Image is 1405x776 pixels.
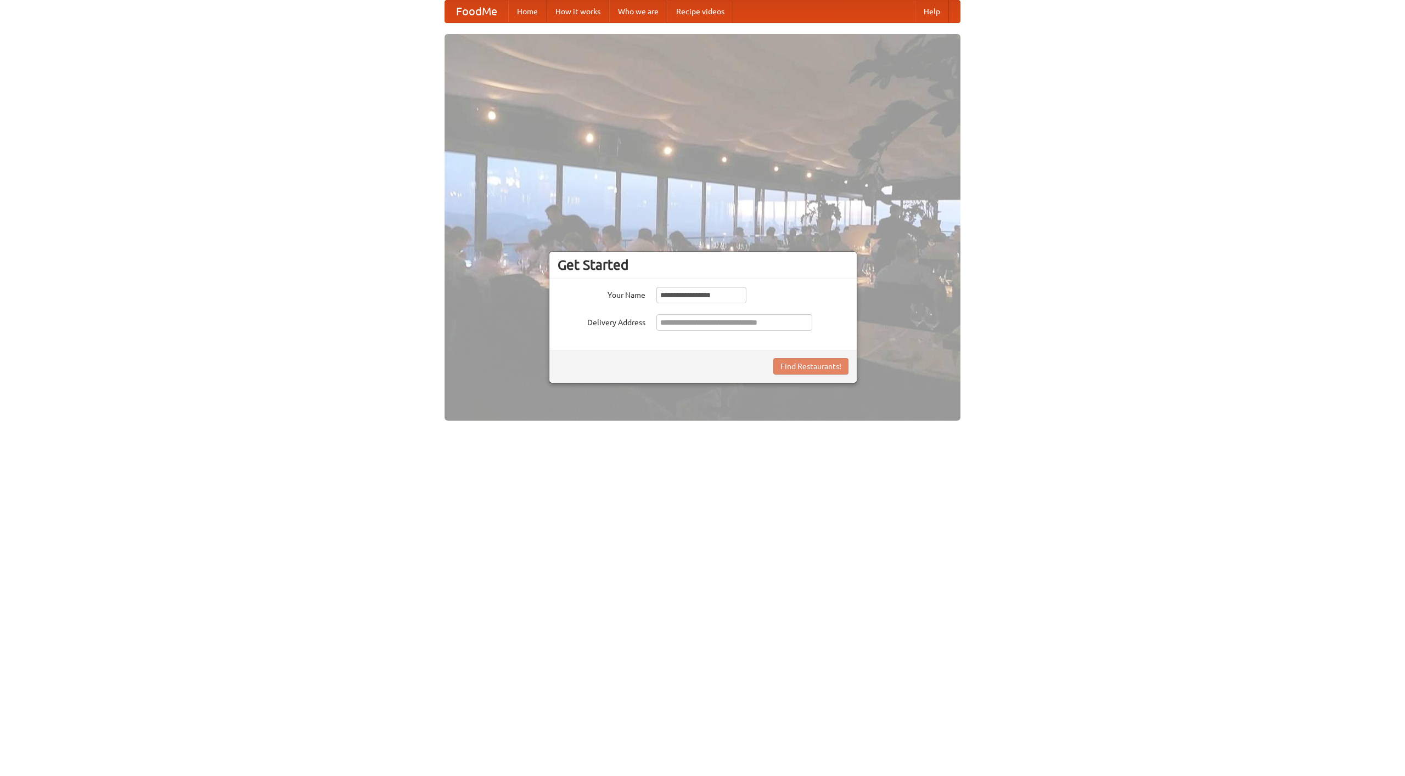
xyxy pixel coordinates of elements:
label: Delivery Address [558,314,645,328]
button: Find Restaurants! [773,358,848,375]
a: Help [915,1,949,22]
h3: Get Started [558,257,848,273]
a: Who we are [609,1,667,22]
label: Your Name [558,287,645,301]
a: How it works [547,1,609,22]
a: FoodMe [445,1,508,22]
a: Recipe videos [667,1,733,22]
a: Home [508,1,547,22]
